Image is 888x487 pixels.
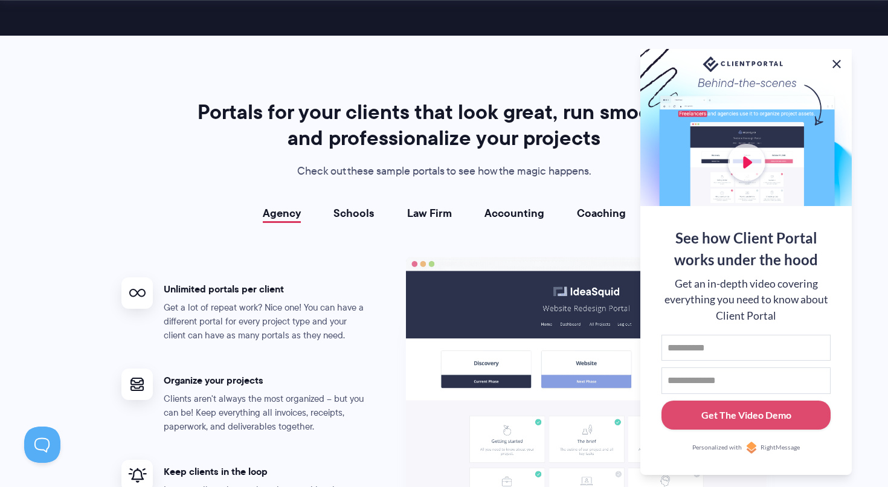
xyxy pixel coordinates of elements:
button: Get The Video Demo [661,401,831,430]
span: RightMessage [761,443,800,453]
a: Schools [333,207,375,219]
a: Law Firm [407,207,452,219]
p: Check out these sample portals to see how the magic happens. [192,163,696,181]
iframe: Toggle Customer Support [24,427,60,463]
p: Get a lot of repeat work? Nice one! You can have a different portal for every project type and yo... [164,301,369,343]
a: Agency [263,207,301,219]
h2: Portals for your clients that look great, run smoothly, and professionalize your projects [192,99,696,151]
div: Get an in-depth video covering everything you need to know about Client Portal [661,276,831,324]
div: Get The Video Demo [701,408,791,422]
a: Personalized withRightMessage [661,442,831,454]
a: Coaching [577,207,626,219]
h4: Organize your projects [164,374,369,387]
a: Accounting [484,207,544,219]
span: Personalized with [692,443,742,453]
p: Clients aren't always the most organized – but you can be! Keep everything all invoices, receipts... [164,392,369,434]
h4: Keep clients in the loop [164,465,369,478]
img: Personalized with RightMessage [745,442,758,454]
h4: Unlimited portals per client [164,283,369,295]
div: See how Client Portal works under the hood [661,227,831,271]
